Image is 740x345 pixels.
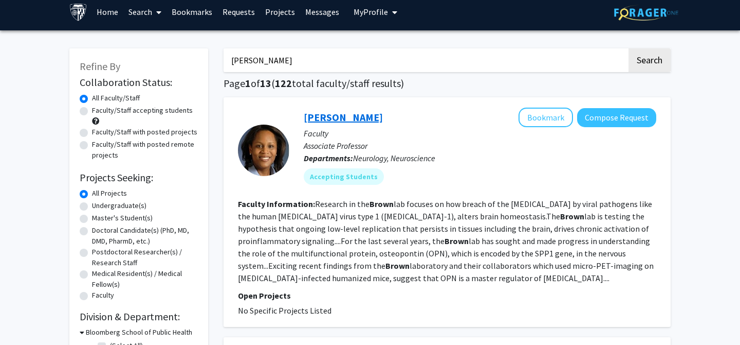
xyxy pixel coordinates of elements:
h3: Bloomberg School of Public Health [86,327,192,338]
h2: Projects Seeking: [80,171,198,184]
button: Search [628,48,671,72]
span: Refine By [80,60,120,73]
label: All Faculty/Staff [92,93,140,104]
span: 122 [275,77,292,90]
label: Faculty/Staff with posted projects [92,127,197,137]
span: 1 [245,77,251,90]
label: Master's Student(s) [92,213,153,223]
h1: Page of ( total faculty/staff results) [224,77,671,90]
label: Postdoctoral Researcher(s) / Research Staff [92,247,198,268]
span: 13 [260,77,271,90]
span: My Profile [354,7,388,17]
label: Faculty/Staff accepting students [92,105,193,116]
h2: Collaboration Status: [80,76,198,89]
b: Brown [385,261,410,271]
label: Doctoral Candidate(s) (PhD, MD, DMD, PharmD, etc.) [92,225,198,247]
iframe: Chat [8,299,44,337]
label: Undergraduate(s) [92,200,146,211]
span: Neurology, Neuroscience [353,153,435,163]
img: Johns Hopkins University Logo [69,3,87,21]
p: Open Projects [238,289,656,302]
button: Compose Request to Amanda Brown [577,108,656,127]
button: Add Amanda Brown to Bookmarks [519,108,573,127]
fg-read-more: Research in the lab focuses on how breach of the [MEDICAL_DATA] by viral pathogens like the human... [238,199,654,283]
label: Medical Resident(s) / Medical Fellow(s) [92,268,198,290]
p: Associate Professor [304,140,656,152]
label: All Projects [92,188,127,199]
p: Faculty [304,127,656,140]
h2: Division & Department: [80,310,198,323]
b: Brown [560,211,584,221]
b: Departments: [304,153,353,163]
b: Faculty Information: [238,199,315,209]
label: Faculty/Staff with posted remote projects [92,139,198,161]
input: Search Keywords [224,48,627,72]
label: Faculty [92,290,114,301]
span: No Specific Projects Listed [238,305,331,316]
b: Brown [445,236,469,246]
mat-chip: Accepting Students [304,168,384,185]
img: ForagerOne Logo [614,5,678,21]
b: Brown [369,199,394,209]
a: [PERSON_NAME] [304,111,383,124]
